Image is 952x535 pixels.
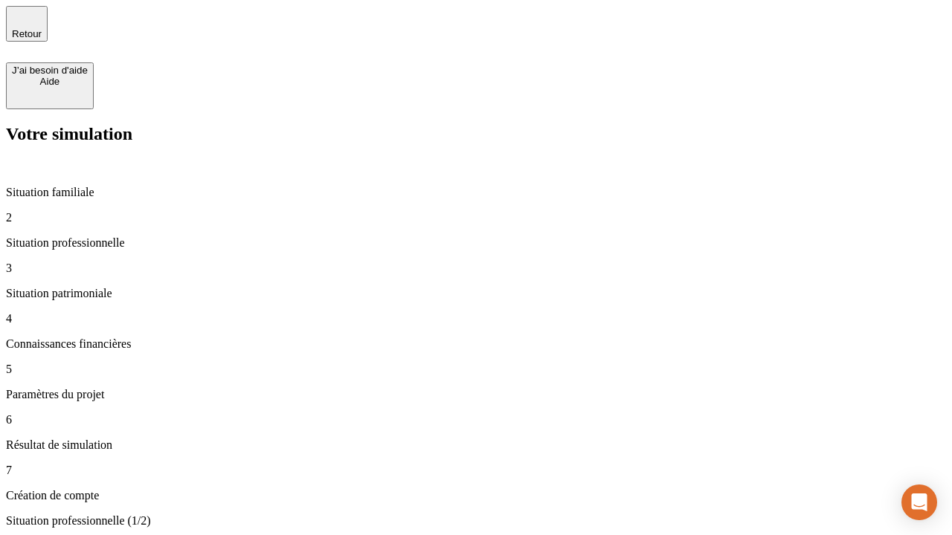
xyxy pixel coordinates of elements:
p: Paramètres du projet [6,388,946,401]
p: Connaissances financières [6,337,946,351]
p: 6 [6,413,946,427]
p: 5 [6,363,946,376]
p: Situation professionnelle [6,236,946,250]
button: J’ai besoin d'aideAide [6,62,94,109]
p: Situation professionnelle (1/2) [6,514,946,528]
p: Situation patrimoniale [6,287,946,300]
p: 4 [6,312,946,325]
p: Création de compte [6,489,946,502]
div: Aide [12,76,88,87]
p: Résultat de simulation [6,438,946,452]
div: J’ai besoin d'aide [12,65,88,76]
p: 2 [6,211,946,224]
span: Retour [12,28,42,39]
p: Situation familiale [6,186,946,199]
p: 3 [6,262,946,275]
div: Open Intercom Messenger [901,484,937,520]
button: Retour [6,6,48,42]
h2: Votre simulation [6,124,946,144]
p: 7 [6,464,946,477]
